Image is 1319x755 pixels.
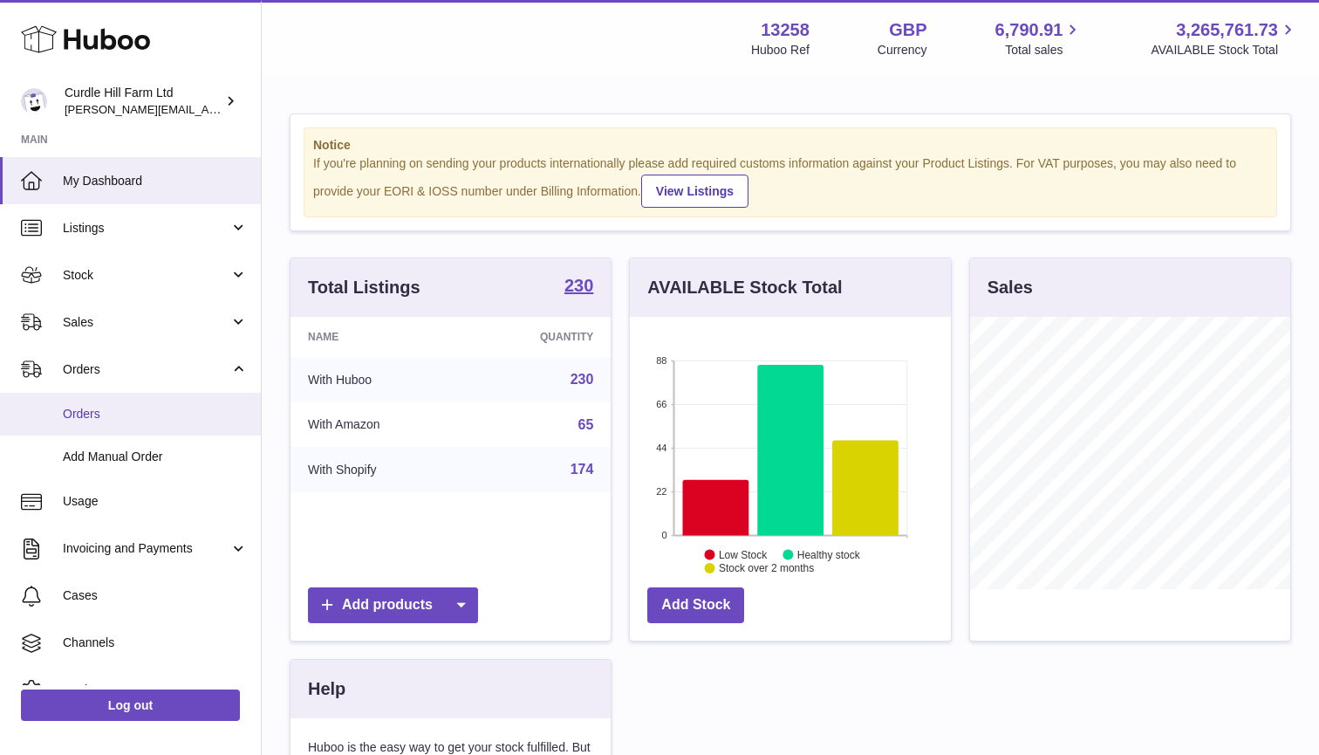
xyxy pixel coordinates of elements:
[63,361,229,378] span: Orders
[63,493,248,510] span: Usage
[662,530,667,540] text: 0
[995,18,1083,58] a: 6,790.91 Total sales
[63,267,229,284] span: Stock
[878,42,927,58] div: Currency
[578,417,594,432] a: 65
[564,277,593,298] a: 230
[308,587,478,623] a: Add products
[1176,18,1278,42] span: 3,265,761.73
[657,443,667,453] text: 44
[21,88,47,114] img: miranda@diddlysquatfarmshop.com
[63,449,248,465] span: Add Manual Order
[571,462,594,477] a: 174
[313,155,1268,208] div: If you're planning on sending your products internationally please add required customs informati...
[657,486,667,497] text: 22
[290,402,466,448] td: With Amazon
[995,18,1063,42] span: 6,790.91
[308,276,420,299] h3: Total Listings
[63,173,248,189] span: My Dashboard
[988,276,1033,299] h3: Sales
[1005,42,1083,58] span: Total sales
[719,562,814,574] text: Stock over 2 months
[641,175,748,208] a: View Listings
[290,357,466,402] td: With Huboo
[751,42,810,58] div: Huboo Ref
[63,406,248,422] span: Orders
[657,399,667,409] text: 66
[647,587,744,623] a: Add Stock
[63,682,248,698] span: Settings
[63,635,248,651] span: Channels
[308,677,345,701] h3: Help
[63,540,229,557] span: Invoicing and Payments
[290,447,466,492] td: With Shopify
[63,314,229,331] span: Sales
[466,317,611,357] th: Quantity
[657,355,667,366] text: 88
[21,690,240,721] a: Log out
[761,18,810,42] strong: 13258
[65,102,350,116] span: [PERSON_NAME][EMAIL_ADDRESS][DOMAIN_NAME]
[719,548,768,560] text: Low Stock
[290,317,466,357] th: Name
[1151,18,1298,58] a: 3,265,761.73 AVAILABLE Stock Total
[647,276,842,299] h3: AVAILABLE Stock Total
[1151,42,1298,58] span: AVAILABLE Stock Total
[564,277,593,294] strong: 230
[797,548,861,560] text: Healthy stock
[65,85,222,118] div: Curdle Hill Farm Ltd
[63,220,229,237] span: Listings
[313,137,1268,154] strong: Notice
[889,18,926,42] strong: GBP
[571,372,594,387] a: 230
[63,587,248,604] span: Cases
